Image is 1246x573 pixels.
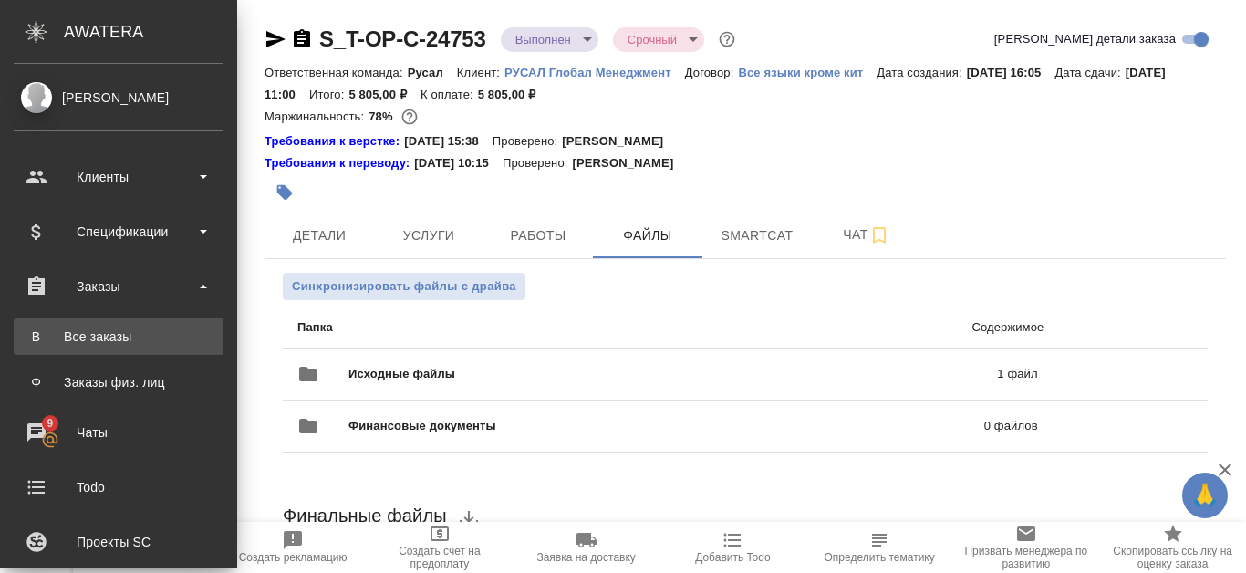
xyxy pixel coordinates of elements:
div: Заказы [14,273,223,300]
p: Проверено: [493,132,563,151]
span: Определить тематику [824,551,934,564]
p: 5 805,00 ₽ [348,88,421,101]
a: Требования к переводу: [265,154,414,172]
p: Итого: [309,88,348,101]
button: Срочный [622,32,682,47]
span: [PERSON_NAME] детали заказа [994,30,1176,48]
p: Маржинальность: [265,109,369,123]
p: Проверено: [503,154,573,172]
span: Файлы [604,224,691,247]
a: S_T-OP-C-24753 [319,26,486,51]
div: Нажми, чтобы открыть папку с инструкцией [265,154,414,172]
button: Скопировать ссылку [291,28,313,50]
span: Услуги [385,224,472,247]
div: Клиенты [14,163,223,191]
p: 0 файлов [740,417,1037,435]
span: Исходные файлы [348,365,726,383]
span: Чат [823,224,910,246]
p: Содержимое [652,318,1044,337]
p: Клиент: [457,66,504,79]
span: Создать счет на предоплату [378,545,503,570]
span: Создать рекламацию [239,551,348,564]
a: Todo [5,464,233,510]
button: Доп статусы указывают на важность/срочность заказа [715,27,739,51]
p: К оплате: [421,88,478,101]
p: Папка [297,318,652,337]
button: Добавить Todo [659,522,806,573]
span: Синхронизировать файлы с драйва [292,277,516,296]
span: 9 [36,414,64,432]
p: Договор: [685,66,739,79]
p: Все языки кроме кит [738,66,877,79]
span: Детали [275,224,363,247]
a: ВВсе заказы [14,318,223,355]
div: [PERSON_NAME] [14,88,223,108]
button: folder [286,404,330,448]
button: Создать счет на предоплату [367,522,514,573]
a: ФЗаказы физ. лиц [14,364,223,401]
span: Добавить Todo [695,551,770,564]
div: Спецификации [14,218,223,245]
button: Скопировать ссылку на оценку заказа [1099,522,1246,573]
a: Проекты SC [5,519,233,565]
a: 9Чаты [5,410,233,455]
span: Работы [494,224,582,247]
p: [DATE] 10:15 [414,154,503,172]
p: Дата сдачи: [1054,66,1125,79]
div: Нажми, чтобы открыть папку с инструкцией [265,132,404,151]
div: Чаты [14,419,223,446]
button: Создать рекламацию [220,522,367,573]
span: 🙏 [1189,476,1220,515]
button: Выполнен [510,32,576,47]
div: Todo [14,474,223,501]
span: Призвать менеджера по развитию [964,545,1089,570]
button: folder [286,352,330,396]
svg: Подписаться [868,224,890,246]
span: Smartcat [713,224,801,247]
button: Скопировать ссылку для ЯМессенджера [265,28,286,50]
button: Синхронизировать файлы с драйва [283,273,525,300]
button: Определить тематику [806,522,953,573]
div: Все заказы [23,328,214,346]
a: Требования к верстке: [265,132,404,151]
p: 1 файл [726,365,1037,383]
p: [DATE] 16:05 [967,66,1055,79]
button: Добавить тэг [265,172,305,213]
div: Заказы физ. лиц [23,373,214,391]
div: Выполнен [501,27,598,52]
span: Заявка на доставку [536,551,635,564]
p: Ответственная команда: [265,66,408,79]
button: Призвать менеджера по развитию [953,522,1100,573]
button: 🙏 [1182,473,1228,518]
a: Все языки кроме кит [738,64,877,79]
button: download [447,496,491,540]
div: Выполнен [613,27,704,52]
span: Финансовые документы [348,417,740,435]
p: 78% [369,109,397,123]
p: [PERSON_NAME] [562,132,677,151]
a: РУСАЛ Глобал Менеджмент [504,64,685,79]
p: 5 805,00 ₽ [478,88,550,101]
div: AWATERA [64,14,237,50]
div: Проекты SC [14,528,223,556]
p: Русал [408,66,457,79]
p: Дата создания: [877,66,966,79]
button: Заявка на доставку [513,522,659,573]
p: РУСАЛ Глобал Менеджмент [504,66,685,79]
p: [PERSON_NAME] [572,154,687,172]
span: Скопировать ссылку на оценку заказа [1110,545,1235,570]
span: Финальные файлы [283,505,447,526]
p: [DATE] 15:38 [404,132,493,151]
button: 1082.41 RUB; [398,105,421,129]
